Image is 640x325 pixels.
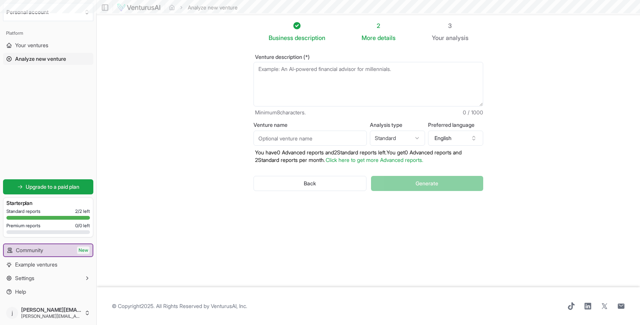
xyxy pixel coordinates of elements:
span: Standard reports [6,208,40,214]
a: Analyze new venture [3,53,93,65]
span: analysis [446,34,468,42]
span: description [295,34,325,42]
span: Upgrade to a paid plan [26,183,79,191]
a: Help [3,286,93,298]
span: Analyze new venture [15,55,66,63]
span: Your [432,33,444,42]
a: VenturusAI, Inc [211,303,246,309]
span: Premium reports [6,223,40,229]
span: [PERSON_NAME][EMAIL_ADDRESS][PERSON_NAME][PERSON_NAME][DOMAIN_NAME] [21,313,81,319]
a: Upgrade to a paid plan [3,179,93,194]
span: details [377,34,396,42]
span: More [362,33,376,42]
a: Example ventures [3,259,93,271]
div: 3 [432,21,468,30]
h3: Starter plan [6,199,90,207]
span: Community [16,246,43,254]
a: CommunityNew [4,244,93,256]
span: Minimum 8 characters. [255,109,306,116]
span: New [77,246,90,254]
button: English [428,131,483,146]
span: 0 / 1000 [463,109,483,116]
label: Venture description (*) [254,54,483,60]
span: Help [15,288,26,296]
span: j [6,307,18,319]
span: Settings [15,274,34,282]
span: Example ventures [15,261,57,268]
span: © Copyright 2025 . All Rights Reserved by . [112,302,247,310]
p: You have 0 Advanced reports and 2 Standard reports left. Y ou get 0 Advanced reports and 2 Standa... [254,149,483,164]
span: [PERSON_NAME][EMAIL_ADDRESS][PERSON_NAME][PERSON_NAME][DOMAIN_NAME] [21,307,81,313]
span: 0 / 0 left [75,223,90,229]
label: Preferred language [428,122,483,128]
span: Your ventures [15,42,48,49]
div: 2 [362,21,396,30]
div: Platform [3,27,93,39]
a: Click here to get more Advanced reports. [326,157,423,163]
span: Business [269,33,293,42]
button: Back [254,176,366,191]
input: Optional venture name [254,131,367,146]
a: Your ventures [3,39,93,51]
label: Analysis type [370,122,425,128]
button: j[PERSON_NAME][EMAIL_ADDRESS][PERSON_NAME][PERSON_NAME][DOMAIN_NAME][PERSON_NAME][EMAIL_ADDRESS][... [3,304,93,322]
label: Venture name [254,122,367,128]
button: Settings [3,272,93,284]
span: 2 / 2 left [75,208,90,214]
